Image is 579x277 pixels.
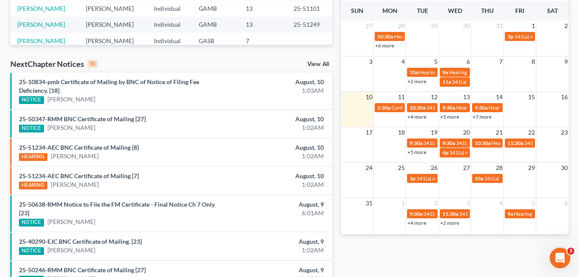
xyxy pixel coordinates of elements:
a: [PERSON_NAME] [17,37,65,44]
span: 10a [410,69,418,76]
td: 7 [239,33,287,49]
span: 27 [462,163,471,173]
span: 9:30a [442,140,455,146]
span: 26 [430,163,438,173]
span: 14 [495,92,504,102]
span: 31 [495,21,504,31]
span: 24 [365,163,373,173]
span: 341(a) meeting for [PERSON_NAME] [423,140,507,146]
span: 31 [365,198,373,208]
a: 25-50246-RMM BNC Certificate of Mailing [27] [19,266,146,274]
span: 341(a) meeting for [PERSON_NAME] [452,79,535,85]
span: 9 [563,57,569,67]
span: 3 [567,248,574,255]
span: Thu [481,7,494,14]
span: 15 [527,92,536,102]
span: 18 [397,127,406,138]
a: +4 more [407,220,426,226]
div: August, 10 [228,172,324,180]
span: Hearing for [PERSON_NAME] [419,69,486,76]
span: Hearing for [PERSON_NAME] [491,140,559,146]
span: 13 [462,92,471,102]
span: 3 [368,57,373,67]
span: 5 [531,198,536,208]
span: Hearing for [PERSON_NAME] [488,104,556,111]
span: 10:30a [377,33,393,40]
span: 19 [430,127,438,138]
span: 27 [365,21,373,31]
td: 13 [239,0,287,16]
span: 29 [430,21,438,31]
a: [PERSON_NAME] [47,246,95,255]
span: Wed [448,7,462,14]
span: 5 [433,57,438,67]
span: 22 [527,127,536,138]
span: 341(a) meeting for [PERSON_NAME] [449,149,532,156]
div: 1:03AM [228,86,324,95]
a: +7 more [473,113,491,120]
span: 11:30a [442,211,458,217]
td: Individual [147,17,192,33]
span: 12 [430,92,438,102]
span: 21 [495,127,504,138]
span: 29 [527,163,536,173]
div: 10 [88,60,97,68]
span: 30 [560,163,569,173]
span: 9:30a [475,104,488,111]
span: 6 [563,198,569,208]
div: 1:02AM [228,180,324,189]
span: 3p [507,33,513,40]
span: 16 [560,92,569,102]
span: 17 [365,127,373,138]
span: 30 [462,21,471,31]
div: NOTICE [19,125,44,132]
span: Tue [417,7,428,14]
span: 11 [397,92,406,102]
span: 4p [442,149,448,156]
span: Confirmation hearing for [PERSON_NAME] [391,104,489,111]
td: 25-51249 [287,17,332,33]
span: 341(a) meeting for [PERSON_NAME] [456,140,539,146]
div: NOTICE [19,96,44,104]
span: 25 [397,163,406,173]
div: NOTICE [19,219,44,227]
span: 11:30a [507,140,523,146]
span: 341(a) meeting for [PERSON_NAME] [484,175,567,182]
td: GASB [192,33,239,49]
div: HEARING [19,153,47,161]
span: 10 [365,92,373,102]
a: +2 more [440,220,459,226]
td: Individual [147,0,192,16]
a: [PERSON_NAME] [47,95,95,104]
span: Hearing for [PERSON_NAME] [PERSON_NAME] [456,104,565,111]
a: [PERSON_NAME] [47,217,95,226]
td: GAMB [192,0,239,16]
span: 10:30a [410,104,426,111]
td: GAMB [192,17,239,33]
span: 9a [442,69,448,76]
td: [PERSON_NAME] [79,33,147,49]
div: NextChapter Notices [10,59,97,69]
span: 11a [442,79,451,85]
span: 341(a) meeting for [PERSON_NAME] [423,211,507,217]
span: Hearing for [PERSON_NAME] [PERSON_NAME] [449,69,557,76]
span: 9:30a [442,104,455,111]
span: 9:30a [410,140,423,146]
div: 6:01AM [228,209,324,217]
div: NOTICE [19,247,44,255]
div: August, 10 [228,78,324,86]
a: [PERSON_NAME] [47,123,95,132]
div: 1:02AM [228,246,324,255]
div: August, 10 [228,143,324,152]
span: Mon [382,7,397,14]
a: 25-50638-RMM Notice to File the FM Certificate - Final Notice Ch 7 Only [23] [19,201,215,217]
a: 25-51234-AEC BNC Certificate of Mailing [8] [19,144,139,151]
div: August, 9 [228,266,324,274]
span: 1 [531,21,536,31]
span: 7 [498,57,504,67]
a: 25-40290-EJC BNC Certificate of Mailing. [23] [19,238,142,245]
span: 3 [466,198,471,208]
span: 9a [507,211,513,217]
span: 1:30p [377,104,391,111]
a: [PERSON_NAME] [51,180,99,189]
